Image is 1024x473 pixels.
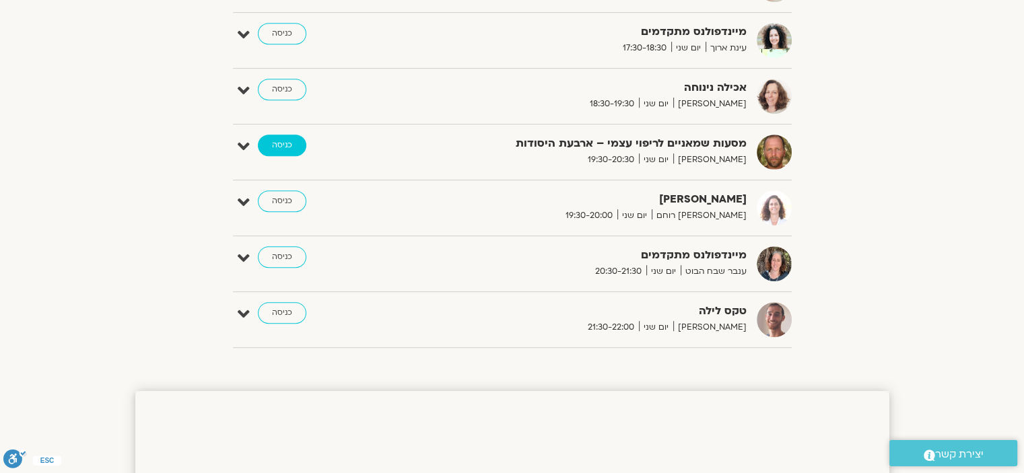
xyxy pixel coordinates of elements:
[417,135,747,153] strong: מסעות שמאניים לריפוי עצמי – ארבעת היסודות
[673,320,747,334] span: [PERSON_NAME]
[889,440,1017,466] a: יצירת קשר
[706,41,747,55] span: עינת ארוך
[652,209,747,223] span: [PERSON_NAME] רוחם
[618,41,671,55] span: 17:30-18:30
[417,302,747,320] strong: טקס לילה
[673,97,747,111] span: [PERSON_NAME]
[617,209,652,223] span: יום שני
[639,320,673,334] span: יום שני
[417,79,747,97] strong: אכילה נינוחה
[417,246,747,264] strong: מיינדפולנס מתקדמים
[258,23,306,44] a: כניסה
[639,153,673,167] span: יום שני
[258,135,306,156] a: כניסה
[673,153,747,167] span: [PERSON_NAME]
[671,41,706,55] span: יום שני
[561,209,617,223] span: 19:30-20:00
[585,97,639,111] span: 18:30-19:30
[646,264,681,279] span: יום שני
[590,264,646,279] span: 20:30-21:30
[639,97,673,111] span: יום שני
[258,79,306,100] a: כניסה
[258,190,306,212] a: כניסה
[583,320,639,334] span: 21:30-22:00
[935,445,984,464] span: יצירת קשר
[681,264,747,279] span: ענבר שבח הבוט
[258,302,306,324] a: כניסה
[417,23,747,41] strong: מיינדפולנס מתקדמים
[417,190,747,209] strong: [PERSON_NAME]
[583,153,639,167] span: 19:30-20:30
[258,246,306,268] a: כניסה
